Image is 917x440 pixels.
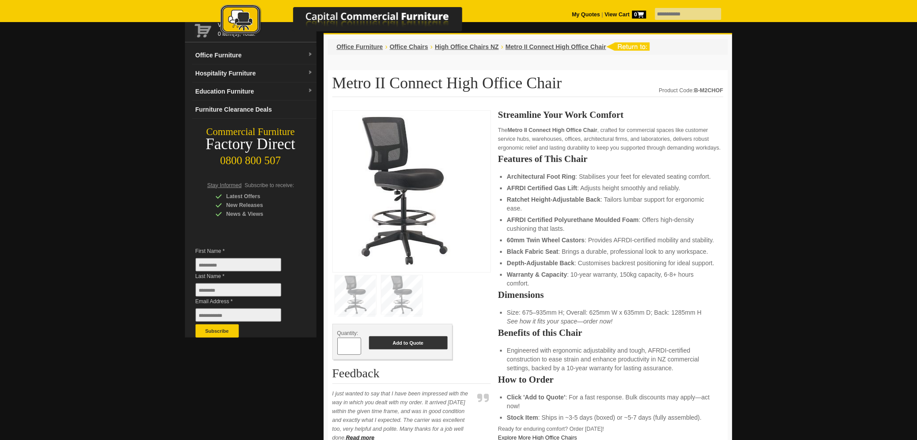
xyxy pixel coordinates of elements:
[507,271,567,278] strong: Warranty & Capacity
[506,43,606,50] a: Metro II Connect High Office Chair
[507,248,559,255] strong: Black Fabric Seat
[385,42,388,51] li: ›
[507,215,714,233] li: : Offers high-density cushioning that lasts.
[632,11,646,19] span: 0
[435,43,499,50] a: High Office Chairs NZ
[507,173,576,180] strong: Architectural Foot Ring
[332,367,491,384] h2: Feedback
[192,83,317,101] a: Education Furnituredropdown
[215,192,299,201] div: Latest Offers
[507,270,714,288] li: : 10-year warranty, 150kg capacity, 6-8+ hours comfort.
[192,64,317,83] a: Hospitality Furnituredropdown
[572,11,600,18] a: My Quotes
[337,115,470,265] img: Metro II Connect High Office Chair featuring an architectural foot ring.
[507,184,714,192] li: : Adjusts height smoothly and reliably.
[507,216,639,223] strong: AFRDI Certified Polyurethane Moulded Foam
[507,394,566,401] strong: Click 'Add to Quote'
[498,328,723,337] h2: Benefits of this Chair
[369,336,448,350] button: Add to Quote
[507,237,585,244] strong: 60mm Twin Wheel Castors
[245,182,294,188] span: Subscribe to receive:
[507,247,714,256] li: : Brings a durable, professional look to any workspace.
[507,236,714,244] li: : Provides AFRDI-certified mobility and stability.
[215,210,299,218] div: News & Views
[501,42,503,51] li: ›
[603,11,646,18] a: View Cart0
[308,70,313,75] img: dropdown
[430,42,433,51] li: ›
[507,414,538,421] strong: Stock Item
[498,154,723,163] h2: Features of This Chair
[507,393,714,410] li: : For a fast response. Bulk discounts may apply—act now!
[507,346,714,372] li: Engineered with ergonomic adjustability and tough, AFRDI-certified construction to ease strain an...
[196,258,281,271] input: First Name *
[192,46,317,64] a: Office Furnituredropdown
[196,324,239,338] button: Subscribe
[507,172,714,181] li: : Stabilises your feet for elevated seating comfort.
[507,308,714,326] li: Size: 675–935mm H; Overall: 625mm W x 635mm D; Back: 1285mm H
[507,184,577,192] strong: AFRDI Certified Gas Lift
[185,126,317,138] div: Commercial Furniture
[196,297,294,306] span: Email Address *
[498,375,723,384] h2: How to Order
[507,318,613,325] em: See how it fits your space—order now!
[390,43,428,50] a: Office Chairs
[308,52,313,57] img: dropdown
[192,101,317,119] a: Furniture Clearance Deals
[498,290,723,299] h2: Dimensions
[185,150,317,167] div: 0800 800 507
[308,88,313,94] img: dropdown
[694,87,724,94] strong: B-M2CHOF
[196,4,505,39] a: Capital Commercial Furniture Logo
[507,259,574,267] strong: Depth-Adjustable Back
[507,196,600,203] strong: Ratchet Height-Adjustable Back
[507,413,714,422] li: : Ships in ~3-5 days (boxed) or ~5-7 days (fully assembled).
[196,272,294,281] span: Last Name *
[606,42,650,51] img: return to
[508,127,598,133] strong: Metro II Connect High Office Chair
[498,110,723,119] h2: Streamline Your Work Comfort
[196,283,281,297] input: Last Name *
[208,182,242,188] span: Stay Informed
[507,195,714,213] li: : Tailors lumbar support for ergonomic ease.
[337,330,358,336] span: Quantity:
[185,138,317,150] div: Factory Direct
[507,259,714,267] li: : Customises backrest positioning for ideal support.
[215,201,299,210] div: New Releases
[498,126,723,152] p: The , crafted for commercial spaces like customer service hubs, warehouses, offices, architectura...
[659,86,724,95] div: Product Code:
[196,247,294,256] span: First Name *
[196,4,505,37] img: Capital Commercial Furniture Logo
[332,75,724,97] h1: Metro II Connect High Office Chair
[337,43,383,50] a: Office Furniture
[196,308,281,322] input: Email Address *
[605,11,646,18] strong: View Cart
